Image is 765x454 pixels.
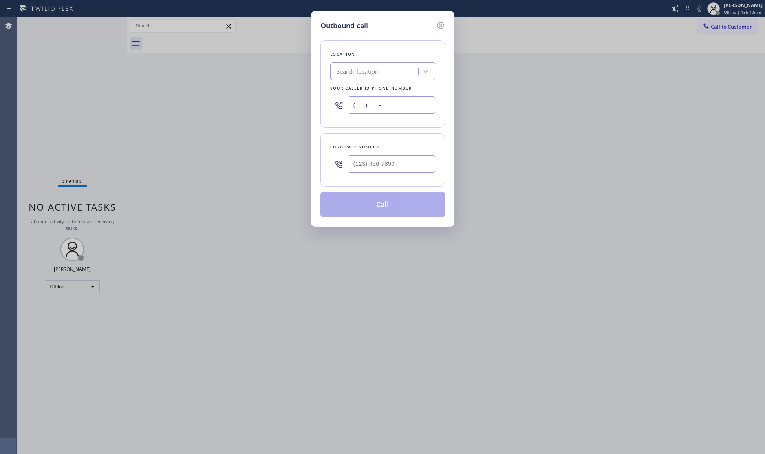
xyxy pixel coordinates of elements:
[330,143,435,151] div: Customer number
[330,84,435,92] div: Your caller id phone number
[348,96,435,114] input: (123) 456-7890
[337,67,379,76] div: Search location
[330,50,435,59] div: Location
[320,192,445,217] button: Call
[320,20,368,31] h5: Outbound call
[348,155,435,173] input: (123) 456-7890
